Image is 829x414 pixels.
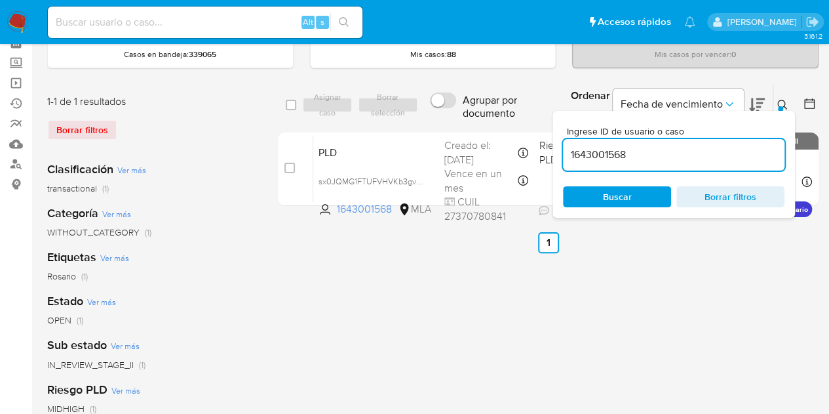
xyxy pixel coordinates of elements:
[598,15,671,29] span: Accesos rápidos
[803,31,822,41] span: 3.161.2
[330,13,357,31] button: search-icon
[320,16,324,28] span: s
[805,15,819,29] a: Salir
[303,16,313,28] span: Alt
[727,16,801,28] p: nicolas.fernandezallen@mercadolibre.com
[48,14,362,31] input: Buscar usuario o caso...
[684,16,695,28] a: Notificaciones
